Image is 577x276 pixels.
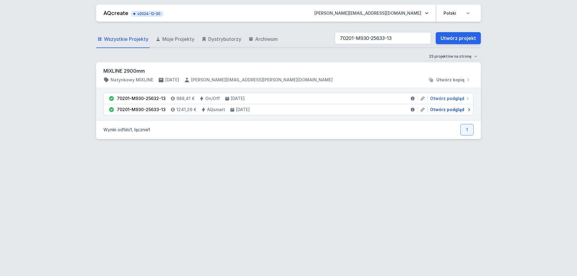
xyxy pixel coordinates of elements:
div: 70201-M930-25632-13 [117,96,166,102]
span: v2024-12-30 [134,11,160,16]
span: Moje Projekty [162,35,194,43]
a: Utwórz projekt [436,32,481,44]
span: Archiwum [255,35,278,43]
a: Otwórz podgląd [428,107,471,113]
button: v2024-12-30 [131,10,163,17]
h4: [PERSON_NAME][EMAIL_ADDRESS][PERSON_NAME][DOMAIN_NAME] [191,77,333,83]
p: Wyniki od do , łącznie [103,127,150,133]
select: Wybierz język [440,8,474,19]
div: 70201-M930-25633-13 [117,107,166,113]
input: Szukaj wśród projektów i wersji... [335,32,431,44]
a: Moje Projekty [154,31,196,48]
span: 1 [130,127,132,132]
a: AQcreate [103,10,128,16]
h4: 1241,29 € [176,107,196,113]
a: Wszystkie Projekty [96,31,150,48]
h4: [DATE] [231,96,245,102]
span: Otwórz podgląd [430,96,464,102]
a: Dystrybutorzy [200,31,243,48]
h4: 988,41 € [176,96,194,102]
a: Archiwum [247,31,279,48]
span: Utwórz kopię [436,77,465,83]
span: Otwórz podgląd [430,107,464,113]
a: 1 [460,124,474,135]
a: Otwórz podgląd [428,96,471,102]
span: Wszystkie Projekty [104,35,148,43]
h4: [DATE] [165,77,179,83]
span: 1 [148,127,150,132]
button: [PERSON_NAME][EMAIL_ADDRESS][DOMAIN_NAME] [310,8,433,19]
button: Utwórz kopię [426,77,474,83]
span: 1 [123,127,125,132]
h3: MIXLINE 2900mm [103,67,474,74]
span: Dystrybutorzy [208,35,241,43]
h4: Natynkowy MIXLINE [111,77,153,83]
h4: [DATE] [236,107,250,113]
h4: On/Off [205,96,220,102]
h4: AQsmart [207,107,225,113]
